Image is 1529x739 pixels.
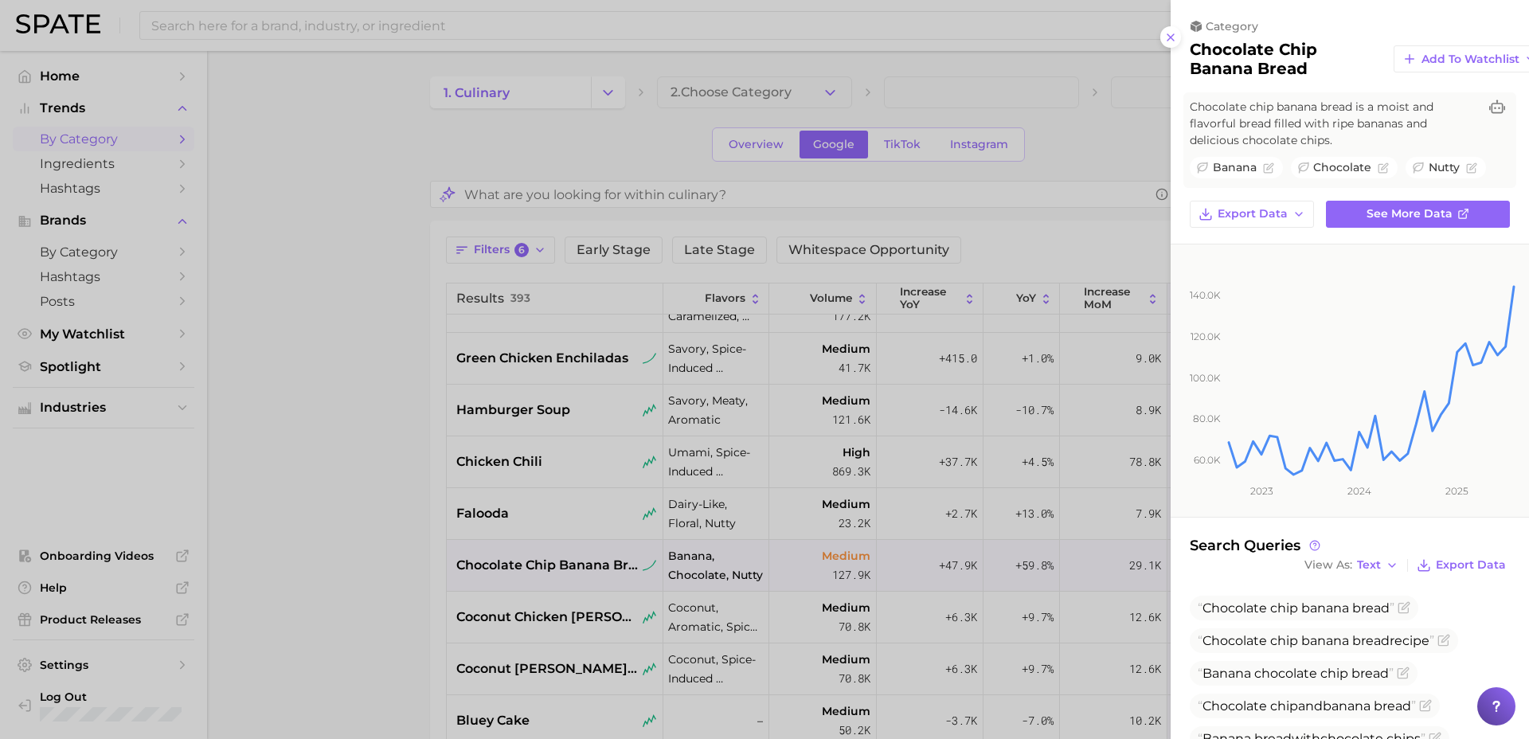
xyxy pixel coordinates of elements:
[1213,159,1257,176] span: banana
[1313,159,1371,176] span: chocolate
[1254,666,1317,681] span: chocolate
[1347,485,1371,497] tspan: 2024
[1270,698,1298,714] span: chip
[1193,413,1221,424] tspan: 80.0k
[1320,666,1348,681] span: chip
[1190,40,1381,78] h2: chocolate chip banana bread
[1326,201,1510,228] a: See more data
[1301,633,1349,648] span: banana
[1250,485,1273,497] tspan: 2023
[1198,633,1434,648] span: recipe
[1190,201,1314,228] button: Export Data
[1202,633,1267,648] span: Chocolate
[1198,698,1416,714] span: and
[1398,601,1410,614] button: Flag as miscategorized or irrelevant
[1194,454,1221,466] tspan: 60.0k
[1301,600,1349,616] span: banana
[1304,561,1352,569] span: View As
[1190,99,1478,149] span: Chocolate chip banana bread is a moist and flavorful bread filled with ripe bananas and delicious...
[1466,162,1477,174] button: Flag as miscategorized or irrelevant
[1323,698,1371,714] span: banana
[1357,561,1381,569] span: Text
[1445,485,1468,497] tspan: 2025
[1419,699,1432,712] button: Flag as miscategorized or irrelevant
[1378,162,1389,174] button: Flag as miscategorized or irrelevant
[1190,289,1221,301] tspan: 140.0k
[1367,207,1453,221] span: See more data
[1397,667,1410,679] button: Flag as miscategorized or irrelevant
[1413,554,1510,577] button: Export Data
[1270,600,1298,616] span: chip
[1190,537,1323,554] span: Search Queries
[1206,19,1258,33] span: category
[1202,600,1267,616] span: Chocolate
[1374,698,1411,714] span: bread
[1300,555,1402,576] button: View AsText
[1351,666,1389,681] span: bread
[1202,666,1251,681] span: Banana
[1191,330,1221,342] tspan: 120.0k
[1421,53,1519,66] span: Add to Watchlist
[1202,698,1267,714] span: Chocolate
[1352,633,1390,648] span: bread
[1270,633,1298,648] span: chip
[1429,159,1460,176] span: nutty
[1352,600,1390,616] span: bread
[1263,162,1274,174] button: Flag as miscategorized or irrelevant
[1218,207,1288,221] span: Export Data
[1437,634,1450,647] button: Flag as miscategorized or irrelevant
[1436,558,1506,572] span: Export Data
[1190,371,1221,383] tspan: 100.0k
